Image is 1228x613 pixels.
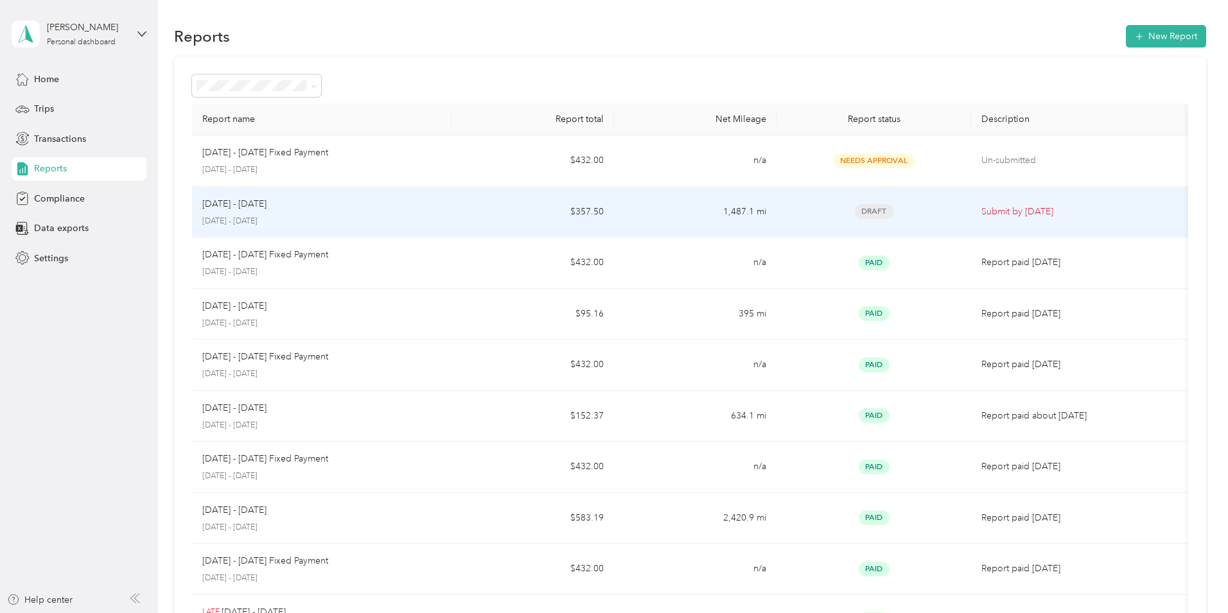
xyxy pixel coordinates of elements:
p: [DATE] - [DATE] Fixed Payment [202,248,328,262]
td: n/a [614,544,776,595]
span: Needs Approval [834,153,915,168]
span: Paid [859,255,890,270]
button: New Report [1126,25,1206,47]
span: Reports [34,162,67,175]
p: [DATE] - [DATE] [202,368,441,380]
td: 395 mi [614,289,776,340]
td: n/a [614,237,776,289]
p: [DATE] - [DATE] [202,573,441,584]
p: Report paid [DATE] [981,562,1177,576]
p: [DATE] - [DATE] [202,401,267,415]
p: [DATE] - [DATE] [202,299,267,313]
div: Personal dashboard [47,39,116,46]
td: $95.16 [452,289,614,340]
p: [DATE] - [DATE] Fixed Payment [202,554,328,568]
span: Compliance [34,192,85,205]
p: Report paid [DATE] [981,358,1177,372]
div: Report status [787,114,961,125]
span: Draft [855,204,893,219]
th: Description [971,103,1188,135]
p: Submit by [DATE] [981,205,1177,219]
p: Report paid [DATE] [981,511,1177,525]
span: Paid [859,562,890,576]
td: n/a [614,135,776,187]
p: [DATE] - [DATE] Fixed Payment [202,146,328,160]
td: 1,487.1 mi [614,187,776,238]
p: [DATE] - [DATE] [202,420,441,431]
td: $432.00 [452,340,614,391]
td: $432.00 [452,237,614,289]
span: Home [34,73,59,86]
p: Un-submitted [981,153,1177,168]
th: Report total [452,103,614,135]
h1: Reports [174,30,230,43]
p: [DATE] - [DATE] [202,164,441,176]
span: Paid [859,408,890,423]
button: Help center [7,593,73,607]
p: Report paid [DATE] [981,307,1177,321]
span: Paid [859,510,890,525]
td: n/a [614,442,776,493]
p: [DATE] - [DATE] [202,216,441,227]
p: [DATE] - [DATE] [202,503,267,517]
span: Trips [34,102,54,116]
p: [DATE] - [DATE] [202,197,267,211]
p: [DATE] - [DATE] Fixed Payment [202,452,328,466]
span: Paid [859,460,890,474]
td: 634.1 mi [614,391,776,442]
td: $432.00 [452,135,614,187]
span: Data exports [34,221,89,235]
th: Net Mileage [614,103,776,135]
p: [DATE] - [DATE] Fixed Payment [202,350,328,364]
p: Report paid [DATE] [981,460,1177,474]
td: $432.00 [452,544,614,595]
td: $432.00 [452,442,614,493]
td: $583.19 [452,493,614,544]
span: Transactions [34,132,86,146]
span: Settings [34,252,68,265]
td: n/a [614,340,776,391]
p: [DATE] - [DATE] [202,471,441,482]
iframe: Everlance-gr Chat Button Frame [1156,541,1228,613]
p: [DATE] - [DATE] [202,318,441,329]
div: [PERSON_NAME] [47,21,127,34]
td: $152.37 [452,391,614,442]
p: Report paid about [DATE] [981,409,1177,423]
td: $357.50 [452,187,614,238]
p: Report paid [DATE] [981,255,1177,270]
p: [DATE] - [DATE] [202,266,441,278]
td: 2,420.9 mi [614,493,776,544]
p: [DATE] - [DATE] [202,522,441,533]
th: Report name [192,103,452,135]
span: Paid [859,358,890,372]
span: Paid [859,306,890,321]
